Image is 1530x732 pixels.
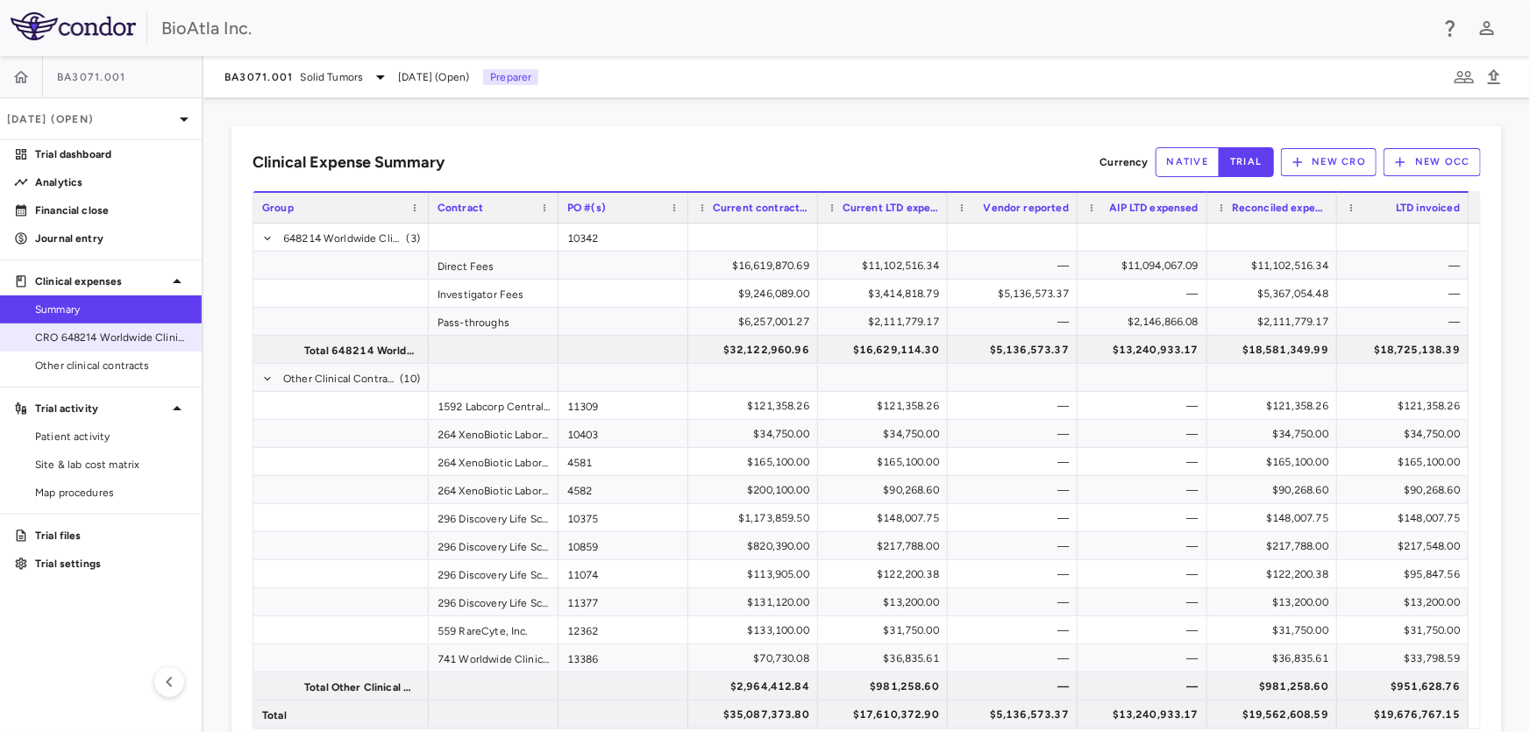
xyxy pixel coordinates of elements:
span: 648214 Worldwide Clinical Trials Holdings, Inc. [283,224,405,252]
div: — [1093,672,1199,700]
div: 10375 [559,504,688,531]
button: New CRO [1281,148,1377,176]
div: $121,358.26 [1223,392,1328,420]
div: — [1093,280,1199,308]
div: $148,007.75 [834,504,939,532]
div: $981,258.60 [834,672,939,700]
div: $131,120.00 [704,588,809,616]
div: BioAtla Inc. [161,15,1428,41]
div: $165,100.00 [1353,448,1460,476]
div: — [964,420,1069,448]
div: Pass-throughs [429,308,559,335]
div: $2,146,866.08 [1093,308,1199,336]
span: Vendor reported [984,202,1069,214]
div: $133,100.00 [704,616,809,644]
div: $13,200.00 [1223,588,1328,616]
span: Total Other Clinical Contracts [304,673,418,701]
button: trial [1219,147,1273,177]
div: $121,358.26 [1353,392,1460,420]
span: Map procedures [35,485,188,501]
div: $17,610,372.90 [834,700,939,728]
div: $6,257,001.27 [704,308,809,336]
div: — [1353,280,1460,308]
div: — [964,560,1069,588]
div: $951,628.76 [1353,672,1460,700]
div: $13,200.00 [834,588,939,616]
div: — [1093,560,1199,588]
div: $121,358.26 [834,392,939,420]
div: $90,268.60 [1353,476,1460,504]
div: — [1093,420,1199,448]
div: $34,750.00 [834,420,939,448]
span: (10) [400,365,420,393]
div: Direct Fees [429,252,559,279]
div: $121,358.26 [704,392,809,420]
div: $31,750.00 [1353,616,1460,644]
div: $5,136,573.37 [964,280,1069,308]
div: $33,798.59 [1353,644,1460,672]
span: Group [262,202,294,214]
div: $981,258.60 [1223,672,1328,700]
span: Other clinical contracts [35,358,188,373]
div: $5,136,573.37 [964,336,1069,364]
span: Other Clinical Contracts [283,365,398,393]
div: $34,750.00 [1223,420,1328,448]
div: 11377 [559,588,688,615]
div: — [1093,504,1199,532]
span: Current contract value [713,202,809,214]
div: $19,676,767.15 [1353,700,1460,728]
div: $200,100.00 [704,476,809,504]
span: Total [262,701,287,729]
span: Current LTD expensed [843,202,939,214]
div: — [1093,392,1199,420]
div: $217,788.00 [1223,532,1328,560]
div: $90,268.60 [1223,476,1328,504]
div: Investigator Fees [429,280,559,307]
div: 296 Discovery Life Sciences [429,532,559,559]
span: BA3071.001 [224,70,294,84]
div: $2,111,779.17 [1223,308,1328,336]
div: — [1093,532,1199,560]
div: $70,730.08 [704,644,809,672]
div: $34,750.00 [704,420,809,448]
p: Trial dashboard [35,146,188,162]
span: (3) [407,224,420,252]
div: $148,007.75 [1223,504,1328,532]
div: $165,100.00 [1223,448,1328,476]
div: — [964,252,1069,280]
div: $2,111,779.17 [834,308,939,336]
div: $5,136,573.37 [964,700,1069,728]
div: $16,629,114.30 [834,336,939,364]
span: Solid Tumors [301,69,364,85]
div: — [964,308,1069,336]
div: 264 XenoBiotic Laboratories [429,448,559,475]
div: $5,367,054.48 [1223,280,1328,308]
div: — [964,616,1069,644]
div: — [964,448,1069,476]
div: — [1093,588,1199,616]
span: [DATE] (Open) [398,69,469,85]
div: $13,240,933.17 [1093,700,1199,728]
div: $122,200.38 [1223,560,1328,588]
span: Patient activity [35,429,188,444]
p: Trial files [35,528,188,544]
p: Analytics [35,174,188,190]
div: — [964,476,1069,504]
div: 559 RareCyte, Inc. [429,616,559,643]
p: Journal entry [35,231,188,246]
div: $9,246,089.00 [704,280,809,308]
div: $19,562,608.59 [1223,700,1328,728]
div: $13,240,933.17 [1093,336,1199,364]
div: — [964,588,1069,616]
p: Clinical expenses [35,274,167,289]
span: CRO 648214 Worldwide Clinical Trials Holdings, Inc. [35,330,188,345]
div: 296 Discovery Life Sciences [429,504,559,531]
div: 11309 [559,392,688,419]
div: — [1353,252,1460,280]
div: $148,007.75 [1353,504,1460,532]
div: $31,750.00 [1223,616,1328,644]
div: $35,087,373.80 [704,700,809,728]
div: — [1093,448,1199,476]
div: 264 XenoBiotic Laboratories [429,420,559,447]
div: — [1093,476,1199,504]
